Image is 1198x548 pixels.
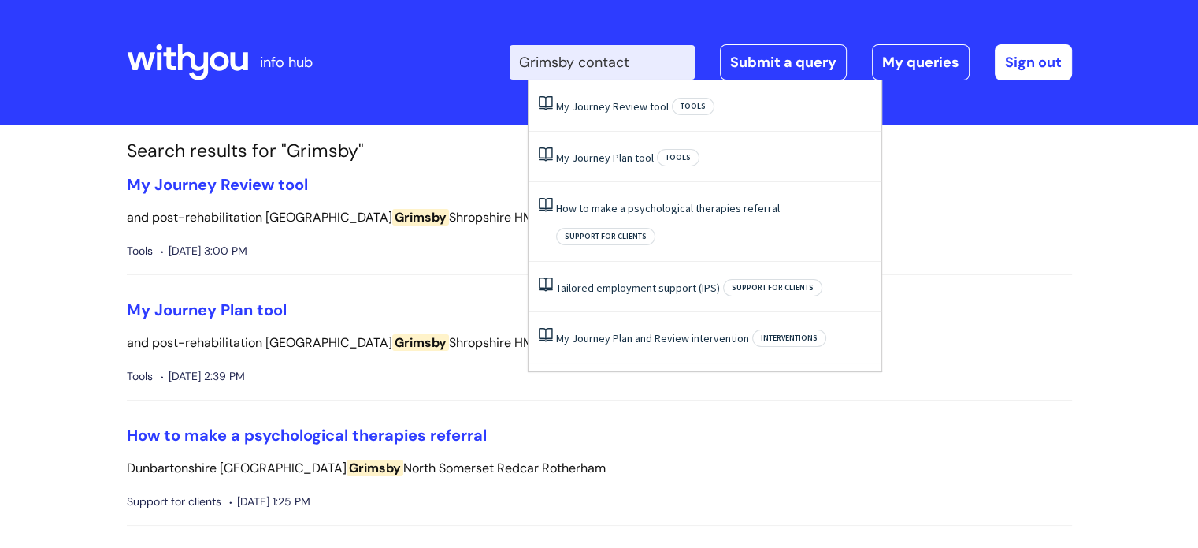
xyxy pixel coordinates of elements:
div: | - [510,44,1072,80]
a: How to make a psychological therapies referral [556,201,780,215]
a: Sign out [995,44,1072,80]
p: info hub [260,50,313,75]
span: [DATE] 2:39 PM [161,367,245,386]
a: My Journey Plan tool [127,300,287,320]
span: [DATE] 1:25 PM [229,492,310,512]
a: Submit a query [720,44,847,80]
a: My Journey Plan and Review intervention [556,331,749,345]
span: Grimsby [392,209,449,226]
a: How to make a psychological therapies referral [127,425,487,445]
p: Dunbartonshire [GEOGRAPHIC_DATA] North Somerset Redcar Rotherham [127,457,1072,480]
input: Search [510,45,695,80]
span: Support for clients [723,279,822,296]
h1: Search results for "Grimsby" [127,140,1072,162]
span: Grimsby [347,460,403,476]
a: My Journey Plan tool [556,151,654,165]
span: Tools [672,98,714,115]
span: Support for clients [556,228,655,245]
a: My Journey Review tool [127,174,308,195]
a: My Journey Review tool [556,99,669,114]
span: Grimsby [392,334,449,351]
span: Tools [657,149,699,166]
span: Tools [127,367,153,386]
span: Tools [127,241,153,261]
a: My queries [872,44,970,80]
span: Interventions [752,330,826,347]
span: [DATE] 3:00 PM [161,241,247,261]
a: Tailored employment support (IPS) [556,281,720,295]
p: and post-rehabilitation [GEOGRAPHIC_DATA] Shropshire HMP Lincoln and HMP North [127,207,1072,229]
p: and post-rehabilitation [GEOGRAPHIC_DATA] Shropshire HMP Lincoln and HMP North [127,332,1072,355]
span: Support for clients [127,492,221,512]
